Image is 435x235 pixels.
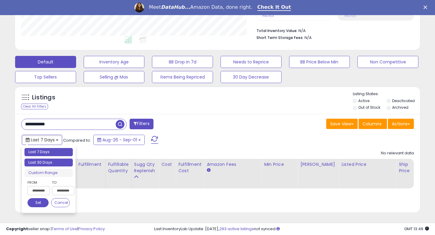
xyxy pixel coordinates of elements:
[358,105,380,110] label: Out of Stock
[15,56,76,68] button: Default
[6,226,105,232] div: seller snap | |
[221,71,282,83] button: 30 Day Decrease
[219,226,254,232] a: 293 active listings
[27,198,49,207] button: Set
[256,28,298,33] b: Total Inventory Value:
[52,226,77,232] a: Terms of Use
[134,161,156,174] div: Sugg Qty Replenish
[131,159,159,188] th: Please note that this number is a calculation based on your required days of coverage and your ve...
[161,161,173,168] div: Cost
[24,169,73,177] li: Custom Range
[22,135,62,145] button: Last 7 Days
[152,56,213,68] button: BB Drop in 7d
[424,5,430,9] div: Close
[353,91,420,97] p: Listing States:
[52,179,70,185] label: To
[207,161,259,168] div: Amazon Fees
[24,159,73,167] li: Last 30 Days
[21,104,48,109] div: Clear All Filters
[300,161,336,168] div: [PERSON_NAME]
[262,14,274,18] small: Prev: N/A
[51,198,70,207] button: Cancel
[304,35,312,40] span: N/A
[404,226,429,232] span: 2025-09-9 13:49 GMT
[381,150,414,156] div: No relevant data
[161,4,190,10] i: DataHub...
[207,168,210,173] small: Amazon Fees.
[362,121,382,127] span: Columns
[78,226,105,232] a: Privacy Policy
[63,137,91,143] span: Compared to:
[27,179,49,185] label: From
[256,27,409,34] li: N/A
[152,71,213,83] button: Items Being Repriced
[130,119,153,129] button: Filters
[357,56,418,68] button: Non Competitive
[399,161,411,174] div: Ship Price
[326,119,358,129] button: Save View
[84,71,145,83] button: Selling @ Max
[31,137,55,143] span: Last 7 Days
[24,148,73,156] li: Last 7 Days
[257,4,291,11] a: Check It Out
[341,161,394,168] div: Listed Price
[93,135,145,145] button: Aug-26 - Sep-01
[388,119,414,129] button: Actions
[6,226,28,232] strong: Copyright
[108,161,129,174] div: Fulfillable Quantity
[78,161,103,168] div: Fulfillment
[149,4,253,10] div: Meet Amazon Data, done right.
[289,56,350,68] button: BB Price Below Min
[102,137,137,143] span: Aug-26 - Sep-01
[359,119,387,129] button: Columns
[392,105,408,110] label: Archived
[84,56,145,68] button: Inventory Age
[154,226,429,232] div: Last InventoryLab Update: [DATE], not synced.
[358,98,369,103] label: Active
[32,93,55,102] h5: Listings
[134,3,144,12] img: Profile image for Georgie
[15,71,76,83] button: Top Sellers
[344,14,356,18] small: Prev: N/A
[392,98,415,103] label: Deactivated
[178,161,201,174] div: Fulfillment Cost
[221,56,282,68] button: Needs to Reprice
[256,35,304,40] b: Short Term Storage Fees:
[264,161,295,168] div: Min Price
